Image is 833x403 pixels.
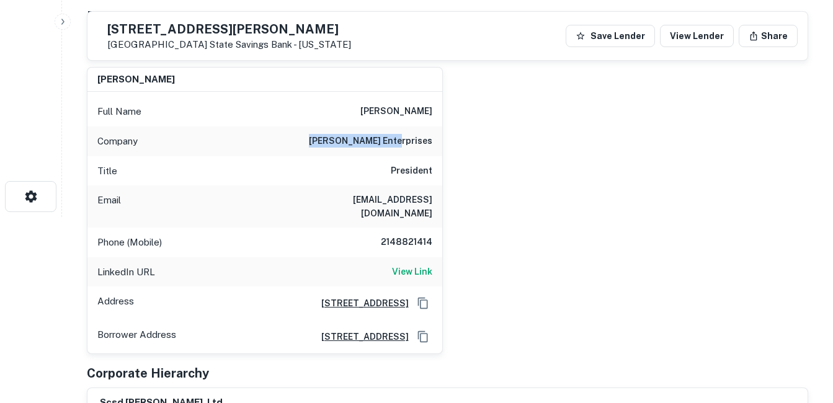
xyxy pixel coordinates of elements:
[97,134,138,149] p: Company
[360,104,432,119] h6: [PERSON_NAME]
[391,164,432,179] h6: President
[414,327,432,346] button: Copy Address
[311,296,409,310] a: [STREET_ADDRESS]
[358,235,432,250] h6: 2148821414
[97,193,121,220] p: Email
[660,25,734,47] a: View Lender
[97,294,134,312] p: Address
[107,23,351,35] h5: [STREET_ADDRESS][PERSON_NAME]
[739,25,798,47] button: Share
[392,265,432,278] h6: View Link
[97,235,162,250] p: Phone (Mobile)
[87,6,183,28] h4: Buyer Details
[97,73,175,87] h6: [PERSON_NAME]
[414,294,432,312] button: Copy Address
[771,304,833,363] iframe: Chat Widget
[311,330,409,343] a: [STREET_ADDRESS]
[566,25,655,47] button: Save Lender
[283,193,432,220] h6: [EMAIL_ADDRESS][DOMAIN_NAME]
[97,265,155,280] p: LinkedIn URL
[97,164,117,179] p: Title
[107,39,351,50] p: [GEOGRAPHIC_DATA]
[392,265,432,280] a: View Link
[87,364,209,383] h5: Corporate Hierarchy
[309,134,432,149] h6: [PERSON_NAME] enterprises
[210,39,351,50] a: State Savings Bank - [US_STATE]
[97,104,141,119] p: Full Name
[97,327,176,346] p: Borrower Address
